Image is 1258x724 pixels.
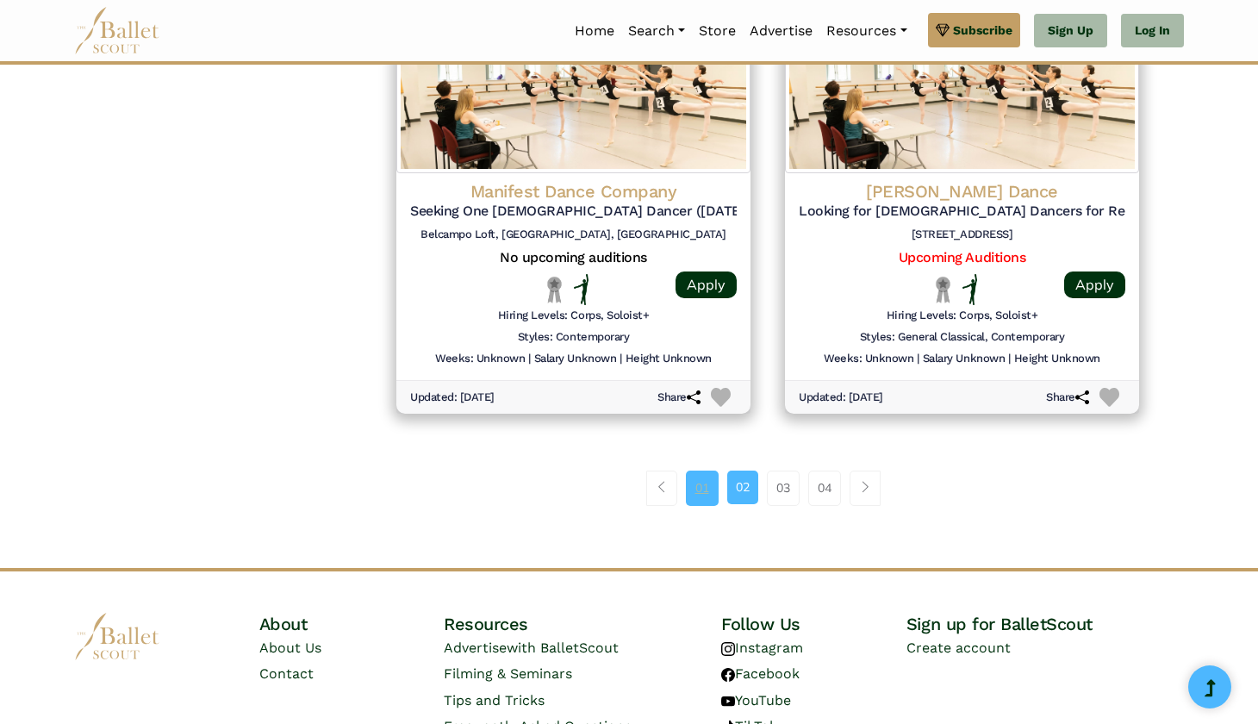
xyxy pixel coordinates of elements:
[507,640,619,656] span: with BalletScout
[574,274,589,305] img: Flat
[917,352,919,366] h6: |
[953,21,1012,40] span: Subscribe
[799,228,1125,242] h6: [STREET_ADDRESS]
[785,1,1139,173] img: Logo
[860,330,1064,345] h6: Styles: General Classical, Contemporary
[767,471,800,505] a: 03
[676,271,737,298] a: Apply
[259,613,445,635] h4: About
[819,13,913,49] a: Resources
[444,665,572,682] a: Filming & Seminars
[932,276,954,303] img: Local
[444,640,619,656] a: Advertisewith BalletScout
[923,352,1005,366] h6: Salary Unknown
[396,1,750,173] img: Logo
[410,249,737,267] h5: No upcoming auditions
[808,471,841,505] a: 04
[721,692,791,708] a: YouTube
[962,274,978,305] img: Flat
[626,352,712,366] h6: Height Unknown
[799,390,883,405] h6: Updated: [DATE]
[1008,352,1011,366] h6: |
[410,203,737,221] h5: Seeking One [DEMOGRAPHIC_DATA] Dancer ([DATE])
[743,13,819,49] a: Advertise
[1121,14,1184,48] a: Log In
[657,390,701,405] h6: Share
[936,21,950,40] img: gem.svg
[528,352,531,366] h6: |
[620,352,622,366] h6: |
[534,352,616,366] h6: Salary Unknown
[906,613,1184,635] h4: Sign up for BalletScout
[518,330,629,345] h6: Styles: Contemporary
[1034,14,1107,48] a: Sign Up
[899,249,1025,265] a: Upcoming Auditions
[259,640,321,656] a: About Us
[721,695,735,708] img: youtube logo
[568,13,621,49] a: Home
[1064,271,1125,298] a: Apply
[906,640,1011,656] a: Create account
[1014,352,1100,366] h6: Height Unknown
[721,665,800,682] a: Facebook
[799,203,1125,221] h5: Looking for [DEMOGRAPHIC_DATA] Dancers for Remainder of Season (Summer-[DATE])
[621,13,692,49] a: Search
[410,180,737,203] h4: Manifest Dance Company
[692,13,743,49] a: Store
[799,180,1125,203] h4: [PERSON_NAME] Dance
[435,352,525,366] h6: Weeks: Unknown
[721,613,906,635] h4: Follow Us
[721,640,803,656] a: Instagram
[410,228,737,242] h6: Belcampo Loft, [GEOGRAPHIC_DATA], [GEOGRAPHIC_DATA]
[721,642,735,656] img: instagram logo
[646,471,890,505] nav: Page navigation example
[544,276,565,303] img: Local
[444,613,721,635] h4: Resources
[498,309,650,323] h6: Hiring Levels: Corps, Soloist+
[259,665,314,682] a: Contact
[410,390,495,405] h6: Updated: [DATE]
[74,613,160,660] img: logo
[727,471,758,503] a: 02
[721,668,735,682] img: facebook logo
[824,352,913,366] h6: Weeks: Unknown
[928,13,1020,47] a: Subscribe
[711,388,731,408] img: Heart
[444,692,545,708] a: Tips and Tricks
[686,471,719,505] a: 01
[887,309,1038,323] h6: Hiring Levels: Corps, Soloist+
[1099,388,1119,408] img: Heart
[1046,390,1089,405] h6: Share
